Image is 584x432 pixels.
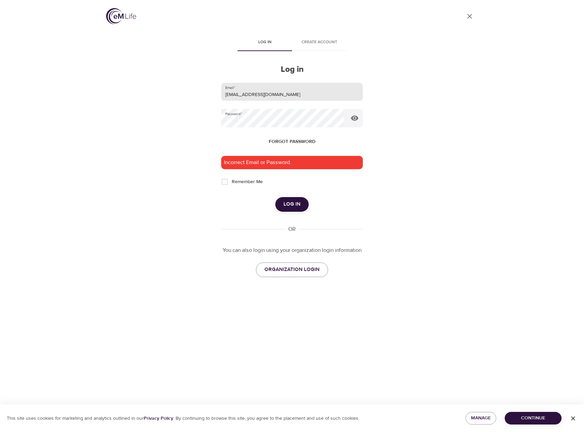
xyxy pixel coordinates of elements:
span: Remember Me [232,178,263,186]
button: Forgot password [266,135,318,148]
h2: Log in [221,65,363,75]
span: Log in [242,39,288,46]
a: Privacy Policy [144,415,173,421]
span: Log in [283,200,301,209]
button: Manage [466,412,496,425]
span: Manage [471,414,491,422]
div: disabled tabs example [221,35,363,51]
span: Create account [296,39,342,46]
a: ORGANIZATION LOGIN [256,262,328,277]
img: logo [106,8,136,24]
span: ORGANIZATION LOGIN [264,265,320,274]
span: Forgot password [269,138,315,146]
button: Continue [505,412,562,425]
div: Incorrect Email or Password. [221,156,363,169]
p: You can also login using your organization login information [221,246,363,254]
span: Continue [510,414,556,422]
a: close [461,8,478,25]
button: Log in [275,197,309,211]
div: OR [286,225,298,233]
